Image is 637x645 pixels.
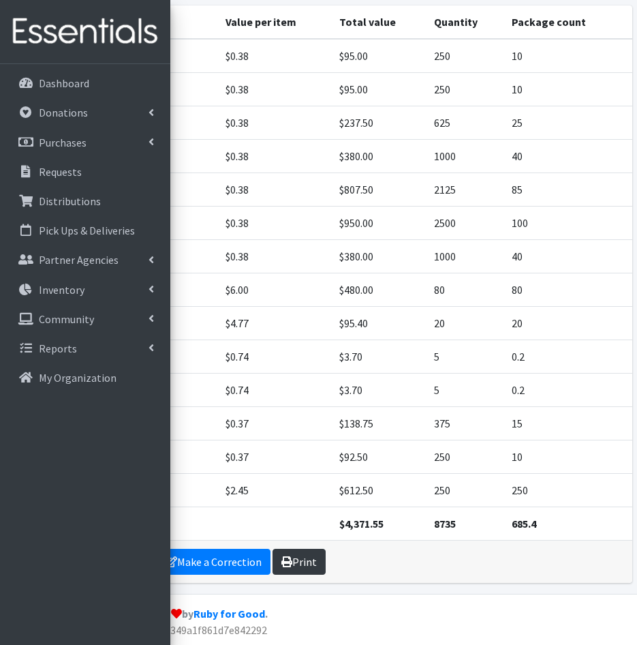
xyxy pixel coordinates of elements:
[503,407,632,440] td: 15
[426,273,503,307] td: 80
[503,240,632,273] td: 40
[217,273,330,307] td: $6.00
[426,207,503,240] td: 2500
[217,440,330,474] td: $0.37
[331,307,426,340] td: $95.40
[331,440,426,474] td: $92.50
[503,140,632,173] td: 40
[503,73,632,106] td: 10
[503,340,632,374] td: 0.2
[39,283,84,297] p: Inventory
[503,440,632,474] td: 10
[426,73,503,106] td: 250
[5,276,165,303] a: Inventory
[331,474,426,507] td: $612.50
[217,207,330,240] td: $0.38
[39,76,89,90] p: Dashboard
[217,407,330,440] td: $0.37
[217,307,330,340] td: $4.77
[5,364,165,391] a: My Organization
[39,312,94,326] p: Community
[273,549,326,575] a: Print
[331,407,426,440] td: $138.75
[217,5,330,39] th: Value per item
[426,340,503,374] td: 5
[503,207,632,240] td: 100
[503,474,632,507] td: 250
[503,273,632,307] td: 80
[331,240,426,273] td: $380.00
[426,39,503,73] td: 250
[5,335,165,362] a: Reports
[512,517,536,530] strong: 685.4
[5,9,165,55] img: HumanEssentials
[39,194,101,208] p: Distributions
[331,374,426,407] td: $3.70
[426,140,503,173] td: 1000
[5,99,165,126] a: Donations
[339,517,384,530] strong: $4,371.55
[217,173,330,207] td: $0.38
[426,106,503,140] td: 625
[331,340,426,374] td: $3.70
[331,273,426,307] td: $480.00
[39,136,87,149] p: Purchases
[5,305,165,333] a: Community
[434,517,456,530] strong: 8735
[217,39,330,73] td: $0.38
[503,374,632,407] td: 0.2
[426,307,503,340] td: 20
[426,173,503,207] td: 2125
[217,106,330,140] td: $0.38
[503,106,632,140] td: 25
[426,407,503,440] td: 375
[331,73,426,106] td: $95.00
[39,224,135,237] p: Pick Ups & Deliveries
[331,140,426,173] td: $380.00
[331,207,426,240] td: $950.00
[39,342,77,355] p: Reports
[193,607,265,620] a: Ruby for Good
[426,5,503,39] th: Quantity
[5,70,165,97] a: Dashboard
[217,340,330,374] td: $0.74
[217,240,330,273] td: $0.38
[426,240,503,273] td: 1000
[5,217,165,244] a: Pick Ups & Deliveries
[331,173,426,207] td: $807.50
[39,371,116,385] p: My Organization
[217,374,330,407] td: $0.74
[5,129,165,156] a: Purchases
[503,173,632,207] td: 85
[331,5,426,39] th: Total value
[331,39,426,73] td: $95.00
[426,374,503,407] td: 5
[5,246,165,273] a: Partner Agencies
[156,549,270,575] a: Make a Correction
[503,5,632,39] th: Package count
[503,307,632,340] td: 20
[5,158,165,185] a: Requests
[217,474,330,507] td: $2.45
[217,73,330,106] td: $0.38
[39,253,119,267] p: Partner Agencies
[5,187,165,215] a: Distributions
[39,106,88,119] p: Donations
[426,440,503,474] td: 250
[503,39,632,73] td: 10
[39,165,82,179] p: Requests
[426,474,503,507] td: 250
[217,140,330,173] td: $0.38
[331,106,426,140] td: $237.50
